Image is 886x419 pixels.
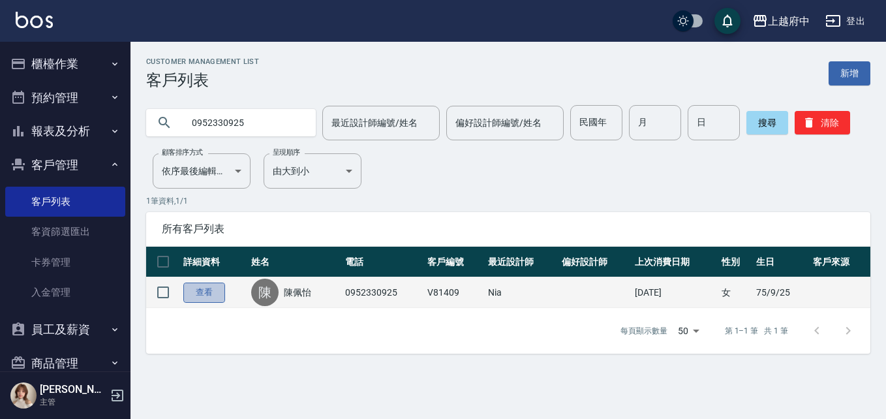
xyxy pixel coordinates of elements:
button: 搜尋 [746,111,788,134]
button: 報表及分析 [5,114,125,148]
a: 查看 [183,283,225,303]
th: 客戶編號 [424,247,485,277]
td: 0952330925 [342,277,424,308]
th: 生日 [753,247,810,277]
a: 客資篩選匯出 [5,217,125,247]
a: 陳佩怡 [284,286,311,299]
th: 性別 [718,247,753,277]
a: 入金管理 [5,277,125,307]
a: 卡券管理 [5,247,125,277]
td: 女 [718,277,753,308]
label: 呈現順序 [273,147,300,157]
div: 陳 [251,279,279,306]
th: 姓名 [248,247,342,277]
td: [DATE] [632,277,718,308]
img: Logo [16,12,53,28]
button: 上越府中 [747,8,815,35]
th: 上次消費日期 [632,247,718,277]
th: 最近設計師 [485,247,558,277]
td: V81409 [424,277,485,308]
button: save [714,8,741,34]
p: 每頁顯示數量 [620,325,667,337]
span: 所有客戶列表 [162,223,855,236]
button: 櫃檯作業 [5,47,125,81]
h2: Customer Management List [146,57,259,66]
th: 電話 [342,247,424,277]
div: 上越府中 [768,13,810,29]
button: 商品管理 [5,347,125,380]
button: 員工及薪資 [5,313,125,347]
button: 清除 [795,111,850,134]
h5: [PERSON_NAME] [40,383,106,396]
p: 第 1–1 筆 共 1 筆 [725,325,788,337]
td: 75/9/25 [753,277,810,308]
a: 客戶列表 [5,187,125,217]
label: 顧客排序方式 [162,147,203,157]
button: 預約管理 [5,81,125,115]
div: 依序最後編輯時間 [153,153,251,189]
p: 1 筆資料, 1 / 1 [146,195,870,207]
h3: 客戶列表 [146,71,259,89]
div: 由大到小 [264,153,361,189]
th: 客戶來源 [810,247,870,277]
button: 客戶管理 [5,148,125,182]
button: 登出 [820,9,870,33]
a: 新增 [829,61,870,85]
div: 50 [673,313,704,349]
th: 詳細資料 [180,247,248,277]
p: 主管 [40,396,106,408]
th: 偏好設計師 [558,247,632,277]
img: Person [10,382,37,409]
input: 搜尋關鍵字 [183,105,305,140]
td: Nia [485,277,558,308]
